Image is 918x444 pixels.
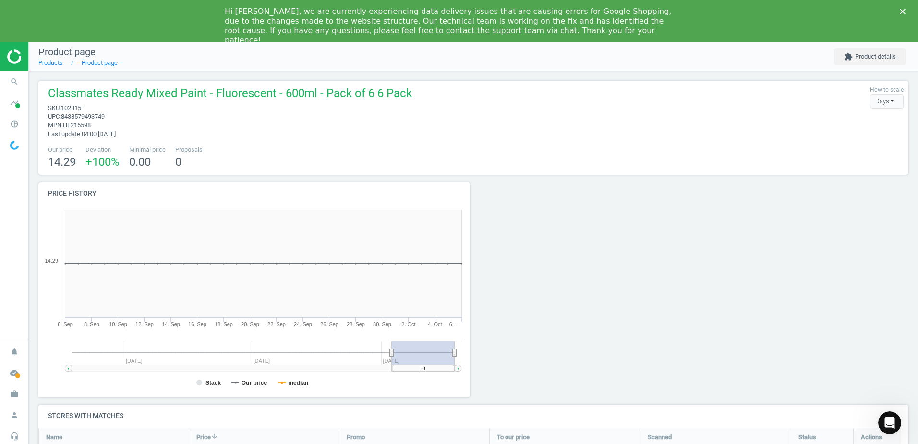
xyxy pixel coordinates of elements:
[798,433,816,442] span: Status
[162,321,180,327] tspan: 14. Sep
[5,73,24,91] i: search
[294,321,312,327] tspan: 24. Sep
[38,405,908,427] h4: Stores with matches
[241,321,259,327] tspan: 20. Sep
[215,321,233,327] tspan: 18. Sep
[648,433,672,442] span: Scanned
[205,380,221,386] tspan: Stack
[10,141,19,150] img: wGWNvw8QSZomAAAAABJRU5ErkJggg==
[5,94,24,112] i: timeline
[109,321,127,327] tspan: 10. Sep
[449,321,460,327] tspan: 6. …
[347,321,365,327] tspan: 28. Sep
[225,7,678,45] div: Hi [PERSON_NAME], we are currently experiencing data delivery issues that are causing errors for ...
[45,258,58,264] text: 14.29
[347,433,365,442] span: Promo
[320,321,338,327] tspan: 26. Sep
[129,155,151,169] span: 0.00
[7,49,75,64] img: ajHJNr6hYgQAAAAASUVORK5CYII=
[267,321,286,327] tspan: 22. Sep
[288,380,308,386] tspan: median
[58,321,73,327] tspan: 6. Sep
[85,146,120,154] span: Deviation
[48,113,61,120] span: upc :
[211,432,218,440] i: arrow_downward
[861,433,882,442] span: Actions
[188,321,206,327] tspan: 16. Sep
[82,59,118,66] a: Product page
[84,321,99,327] tspan: 8. Sep
[196,433,211,442] span: Price
[5,343,24,361] i: notifications
[46,433,62,442] span: Name
[175,146,203,154] span: Proposals
[870,86,904,94] label: How to scale
[497,433,530,442] span: To our price
[48,130,116,137] span: Last update 04:00 [DATE]
[48,86,412,104] span: Classmates Ready Mixed Paint - Fluorescent - 600ml - Pack of 6 6 Pack
[135,321,154,327] tspan: 12. Sep
[38,182,470,205] h4: Price history
[900,9,909,14] div: Close
[48,155,76,169] span: 14.29
[63,122,91,129] span: HE215598
[844,52,853,61] i: extension
[129,146,166,154] span: Minimal price
[401,321,415,327] tspan: 2. Oct
[878,411,901,434] iframe: Intercom live chat
[38,59,63,66] a: Products
[373,321,391,327] tspan: 30. Sep
[870,94,904,109] div: Days
[428,321,442,327] tspan: 4. Oct
[242,380,267,386] tspan: Our price
[5,115,24,133] i: pie_chart_outlined
[61,104,81,111] span: 102315
[5,364,24,382] i: cloud_done
[85,155,120,169] span: +100 %
[5,385,24,403] i: work
[61,113,105,120] span: 8438579493749
[834,48,906,65] button: extensionProduct details
[48,122,63,129] span: mpn :
[48,104,61,111] span: sku :
[175,155,181,169] span: 0
[38,46,96,58] span: Product page
[48,146,76,154] span: Our price
[5,406,24,424] i: person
